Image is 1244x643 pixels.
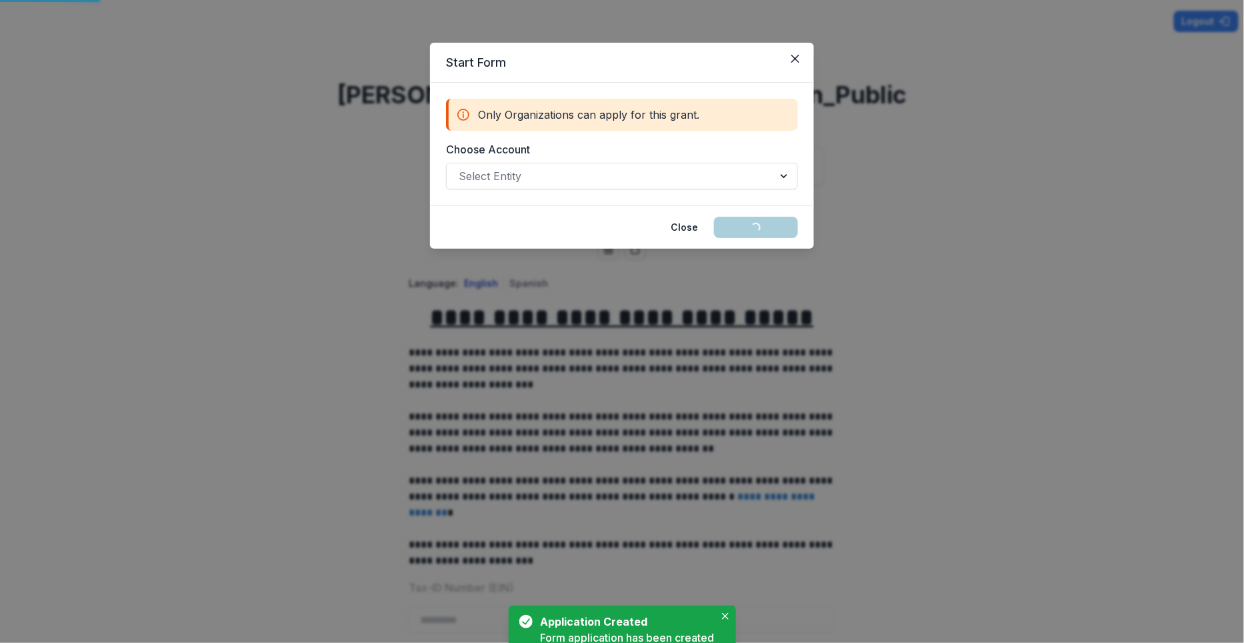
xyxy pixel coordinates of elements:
button: Close [785,48,806,69]
div: Application Created [541,614,709,630]
div: Only Organizations can apply for this grant. [446,99,798,131]
button: Close [663,217,706,238]
label: Choose Account [446,141,790,157]
button: Close [717,608,733,624]
header: Start Form [430,43,814,83]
